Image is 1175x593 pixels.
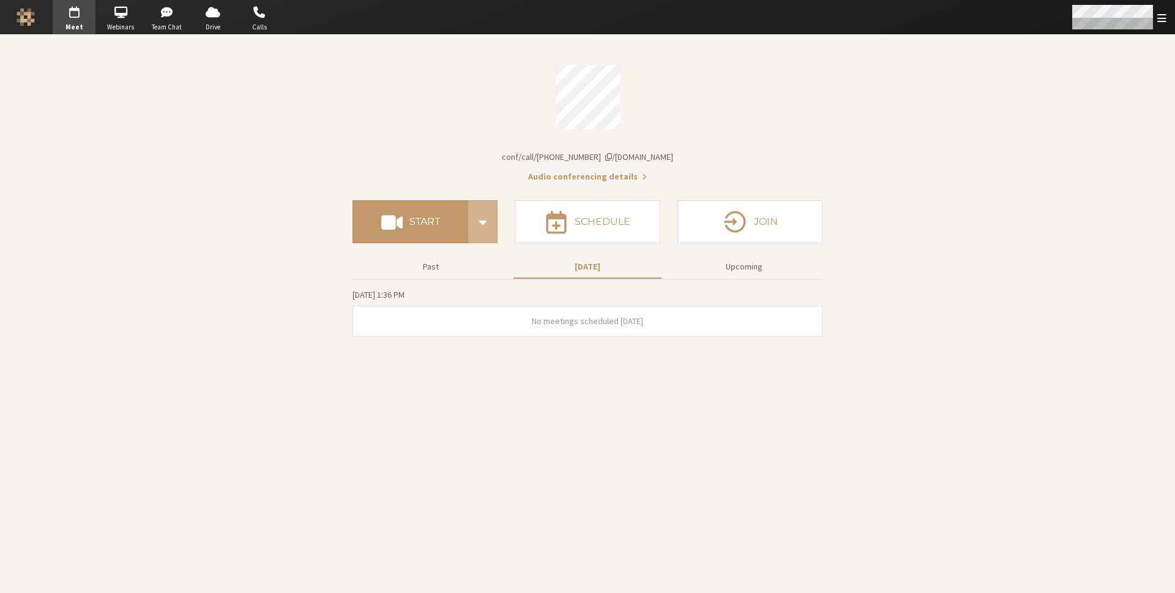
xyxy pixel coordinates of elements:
[670,256,818,278] button: Upcoming
[352,56,822,183] section: Account details
[238,22,281,32] span: Calls
[532,315,643,327] span: No meetings scheduled [DATE]
[754,217,778,227] h4: Join
[502,151,673,162] span: Copy my meeting room link
[677,200,822,243] button: Join
[352,288,822,337] section: Today's Meetings
[575,217,630,227] h4: Schedule
[515,200,660,243] button: Schedule
[17,8,35,26] img: Iotum
[146,22,188,32] span: Team Chat
[1144,561,1166,584] iframe: Chat
[99,22,142,32] span: Webinars
[528,170,647,183] button: Audio conferencing details
[502,151,673,164] button: Copy my meeting room linkCopy my meeting room link
[409,217,440,227] h4: Start
[352,289,405,300] span: [DATE] 1:36 PM
[357,256,505,278] button: Past
[468,200,498,243] div: Start conference options
[352,200,468,243] button: Start
[53,22,95,32] span: Meet
[513,256,662,278] button: [DATE]
[192,22,234,32] span: Drive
